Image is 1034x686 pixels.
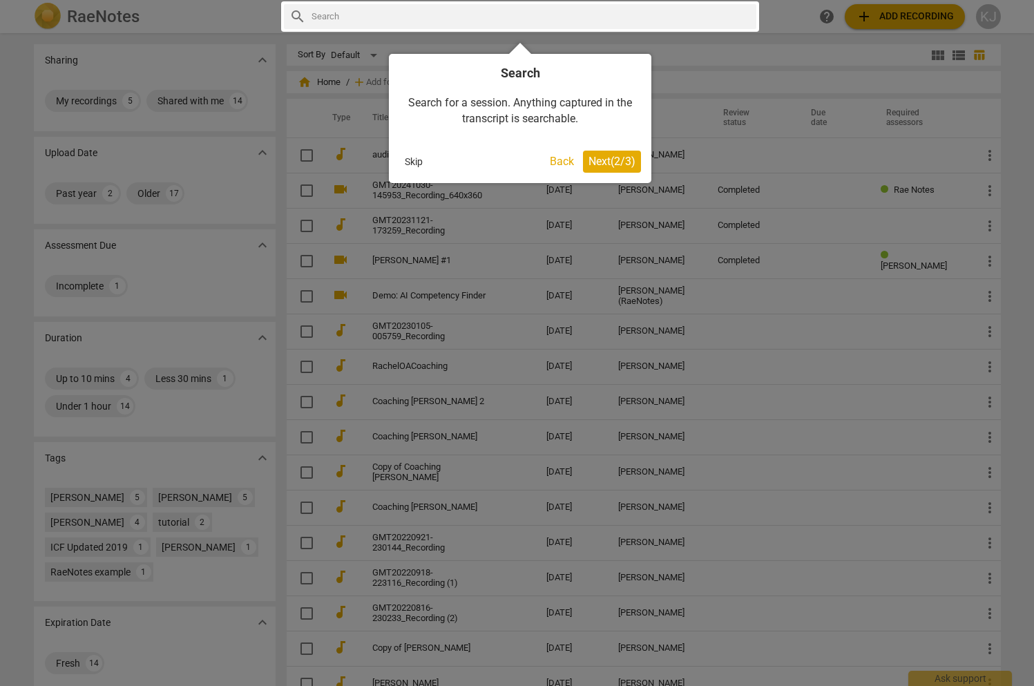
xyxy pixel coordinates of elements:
[399,64,641,82] h4: Search
[399,82,641,140] div: Search for a session. Anything captured in the transcript is searchable.
[399,151,428,172] button: Skip
[588,155,635,168] span: Next ( 2 / 3 )
[583,151,641,173] button: Next
[544,151,580,173] button: Back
